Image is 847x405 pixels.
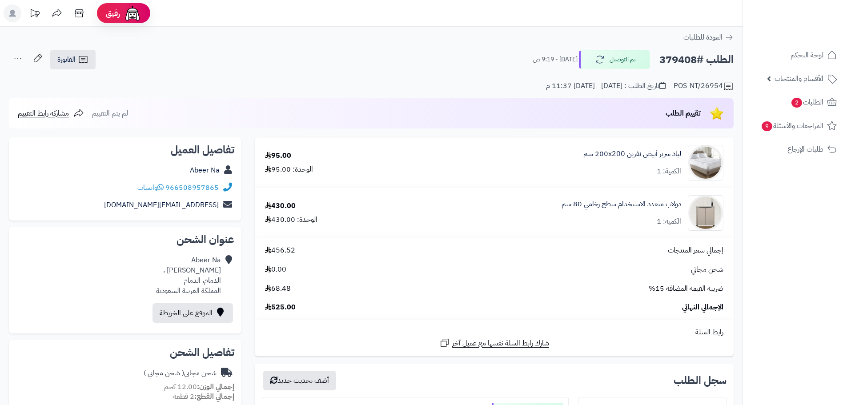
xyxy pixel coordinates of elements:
[439,337,549,349] a: شارك رابط السلة نفسها مع عميل آخر
[16,234,234,245] h2: عنوان الشحن
[263,371,336,390] button: أضف تحديث جديد
[265,265,286,275] span: 0.00
[787,143,823,156] span: طلبات الإرجاع
[657,166,681,176] div: الكمية: 1
[24,4,46,24] a: تحديثات المنصة
[666,108,701,119] span: تقييم الطلب
[674,81,734,92] div: POS-NT/26954
[748,92,842,113] a: الطلبات2
[106,8,120,19] span: رفيق
[683,32,723,43] span: العودة للطلبات
[452,338,549,349] span: شارك رابط السلة نفسها مع عميل آخر
[265,302,296,313] span: 525.00
[562,199,681,209] a: دولاب متعدد الاستخدام سطح رخامي 80 سم
[791,96,823,108] span: الطلبات
[682,302,723,313] span: الإجمالي النهائي
[791,98,802,108] span: 2
[265,151,291,161] div: 95.00
[164,381,234,392] small: 12.00 كجم
[18,108,69,119] span: مشاركة رابط التقييم
[144,368,184,378] span: ( شحن مجاني )
[137,182,164,193] a: واتساب
[691,265,723,275] span: شحن مجاني
[668,245,723,256] span: إجمالي سعر المنتجات
[265,284,291,294] span: 68.48
[50,50,96,69] a: الفاتورة
[748,44,842,66] a: لوحة التحكم
[258,327,730,337] div: رابط السلة
[659,51,734,69] h2: الطلب #379408
[583,149,681,159] a: لباد سرير أبيض نفرين 200x200 سم
[748,115,842,136] a: المراجعات والأسئلة9
[194,391,234,402] strong: إجمالي القطع:
[546,81,666,91] div: تاريخ الطلب : [DATE] - [DATE] 11:37 م
[791,49,823,61] span: لوحة التحكم
[124,4,141,22] img: ai-face.png
[265,245,295,256] span: 456.52
[18,108,84,119] a: مشاركة رابط التقييم
[57,54,76,65] span: الفاتورة
[775,72,823,85] span: الأقسام والمنتجات
[674,375,727,386] h3: سجل الطلب
[762,121,772,131] span: 9
[683,32,734,43] a: العودة للطلبات
[265,201,296,211] div: 430.00
[92,108,128,119] span: لم يتم التقييم
[265,164,313,175] div: الوحدة: 95.00
[16,144,234,155] h2: تفاصيل العميل
[657,217,681,227] div: الكمية: 1
[748,139,842,160] a: طلبات الإرجاع
[144,368,217,378] div: شحن مجاني
[104,200,219,210] a: [EMAIL_ADDRESS][DOMAIN_NAME]
[165,182,219,193] a: 966508957865
[153,303,233,323] a: الموقع على الخريطة
[156,255,221,296] div: Abeer Na [PERSON_NAME] ، الدمام، الدمام المملكة العربية السعودية
[688,195,723,231] img: 1758197515-1-90x90.jpg
[16,347,234,358] h2: تفاصيل الشحن
[197,381,234,392] strong: إجمالي الوزن:
[265,215,317,225] div: الوحدة: 430.00
[688,145,723,180] img: 1732186343-220107020015-90x90.jpg
[761,120,823,132] span: المراجعات والأسئلة
[579,50,650,69] button: تم التوصيل
[190,165,220,176] a: Abeer Na
[649,284,723,294] span: ضريبة القيمة المضافة 15%
[173,391,234,402] small: 2 قطعة
[533,55,578,64] small: [DATE] - 9:19 ص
